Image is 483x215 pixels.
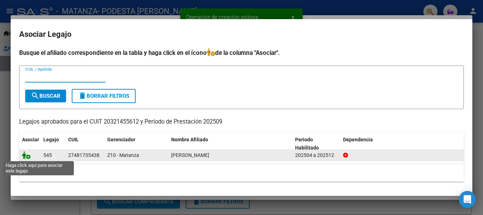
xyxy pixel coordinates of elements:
[68,151,99,159] div: 27481735438
[22,137,39,142] span: Asociar
[78,91,87,100] mat-icon: delete
[19,118,464,126] p: Legajos aprobados para el CUIT 20321455612 y Período de Prestación 202509
[43,137,59,142] span: Legajo
[171,137,208,142] span: Nombre Afiliado
[25,90,66,102] button: Buscar
[292,132,340,155] datatable-header-cell: Periodo Habilitado
[343,137,373,142] span: Dependencia
[107,152,139,158] span: Z10 - Matanza
[43,152,52,158] span: 545
[72,89,136,103] button: Borrar Filtros
[31,91,39,100] mat-icon: search
[295,151,337,159] div: 202504 a 202512
[19,28,464,41] h2: Asociar Legajo
[107,137,135,142] span: Gerenciador
[104,132,168,155] datatable-header-cell: Gerenciador
[65,132,104,155] datatable-header-cell: CUIL
[295,137,319,151] span: Periodo Habilitado
[340,132,464,155] datatable-header-cell: Dependencia
[171,152,209,158] span: FLORES MARTINA YAEL
[168,132,292,155] datatable-header-cell: Nombre Afiliado
[78,93,129,99] span: Borrar Filtros
[68,137,79,142] span: CUIL
[40,132,65,155] datatable-header-cell: Legajo
[459,191,476,208] div: Open Intercom Messenger
[19,48,464,57] h4: Busque el afiliado correspondiente en la tabla y haga click en el ícono de la columna "Asociar".
[31,93,60,99] span: Buscar
[19,164,464,182] div: 1 registros
[19,132,40,155] datatable-header-cell: Asociar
